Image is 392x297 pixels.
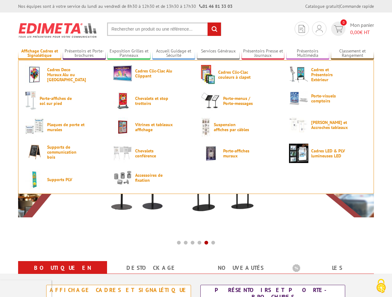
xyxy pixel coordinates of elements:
span: [PERSON_NAME] et Accroches tableaux [311,120,349,130]
a: Cadres et Présentoirs Extérieur [289,65,367,84]
img: Cadres et Présentoirs Extérieur [289,65,308,84]
a: Services Généraux [197,48,240,59]
a: Cadres Clic-Clac Alu Clippant [113,65,191,82]
span: € HT [350,29,374,36]
span: Mon panier [350,22,374,36]
img: devis rapide [334,25,343,32]
img: Cadres Clic-Clac couleurs à clapet [201,65,215,84]
img: Supports de communication bois [25,144,44,160]
span: Porte-affiches de sol sur pied [40,96,77,106]
img: Accessoires de fixation [113,170,132,185]
img: Plaques de porte et murales [25,117,44,137]
a: Porte-menus / Porte-messages [201,91,279,111]
button: Cookies (fenêtre modale) [370,276,392,297]
span: Porte-visuels comptoirs [311,93,349,103]
span: Suspension affiches par câbles [214,122,251,132]
a: Présentoirs Multimédia [286,48,329,59]
a: Destockage [115,262,189,274]
a: Exposition Grilles et Panneaux [107,48,150,59]
span: Vitrines et tableaux affichage [135,122,173,132]
a: Porte-visuels comptoirs [289,91,367,106]
span: Cadres Clic-Clac couleurs à clapet [218,70,256,80]
span: 0 [341,19,347,26]
div: | [305,3,374,9]
a: Supports PLV [25,170,103,189]
a: Vitrines et tableaux affichage [113,117,191,137]
a: Boutique en ligne [26,262,100,285]
img: devis rapide [299,25,305,33]
a: Porte-affiches de sol sur pied [25,91,103,111]
span: 0,00 [350,29,360,35]
span: Accessoires de fixation [135,173,173,183]
img: Chevalets conférence [113,144,132,163]
img: Présentoir, panneau, stand - Edimeta - PLV, affichage, mobilier bureau, entreprise [18,19,98,42]
img: Porte-affiches de sol sur pied [25,91,37,111]
img: Cadres LED & PLV lumineuses LED [289,144,308,163]
a: Catalogue gratuit [305,3,339,9]
span: Porte-affiches muraux [223,148,261,158]
img: devis rapide [316,25,323,32]
b: Les promotions [292,262,370,275]
span: Cadres LED & PLV lumineuses LED [311,148,349,158]
span: Cadres et Présentoirs Extérieur [311,67,349,82]
img: Porte-menus / Porte-messages [201,91,220,111]
img: Cimaises et Accroches tableaux [289,117,308,132]
a: Les promotions [292,262,366,285]
a: Chevalets et stop trottoirs [113,91,191,111]
a: Cadres Clic-Clac couleurs à clapet [201,65,279,84]
img: Suspension affiches par câbles [201,117,211,137]
a: Commande rapide [340,3,374,9]
span: Plaques de porte et murales [47,122,85,132]
img: Vitrines et tableaux affichage [113,117,132,137]
input: Rechercher un produit ou une référence... [107,22,221,36]
img: Cadres Clic-Clac Alu Clippant [113,65,132,82]
div: Affichage Cadres et Signalétique [48,287,189,294]
a: Suspension affiches par câbles [201,117,279,137]
a: Classement et Rangement [331,48,374,59]
span: Supports de communication bois [47,145,85,160]
a: Affichage Cadres et Signalétique [18,48,61,59]
a: Présentoirs et Porte-brochures [63,48,106,59]
a: Cadres Deco Muraux Alu ou [GEOGRAPHIC_DATA] [25,65,103,84]
span: Chevalets conférence [135,148,173,158]
div: Nos équipes sont à votre service du lundi au vendredi de 8h30 à 12h30 et de 13h30 à 17h30 [18,3,233,9]
a: [PERSON_NAME] et Accroches tableaux [289,117,367,132]
a: Cadres LED & PLV lumineuses LED [289,144,367,163]
span: Supports PLV [47,177,85,182]
strong: 01 46 81 33 03 [199,3,233,9]
a: devis rapide 0 Mon panier 0,00€ HT [330,22,374,36]
span: Chevalets et stop trottoirs [135,96,173,106]
span: Cadres Clic-Clac Alu Clippant [135,68,173,78]
img: Porte-visuels comptoirs [289,91,308,106]
img: Porte-affiches muraux [201,144,220,163]
input: rechercher [208,22,221,36]
img: Chevalets et stop trottoirs [113,91,132,111]
a: Plaques de porte et murales [25,117,103,137]
img: Cadres Deco Muraux Alu ou Bois [25,65,44,84]
img: Cookies (fenêtre modale) [373,278,389,294]
span: Porte-menus / Porte-messages [223,96,261,106]
a: Chevalets conférence [113,144,191,163]
a: Présentoirs Presse et Journaux [242,48,285,59]
span: Cadres Deco Muraux Alu ou [GEOGRAPHIC_DATA] [47,67,85,82]
a: Supports de communication bois [25,144,103,160]
a: Accueil Guidage et Sécurité [152,48,195,59]
img: Supports PLV [25,170,44,189]
a: nouveautés [203,262,277,274]
a: Porte-affiches muraux [201,144,279,163]
a: Accessoires de fixation [113,170,191,185]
